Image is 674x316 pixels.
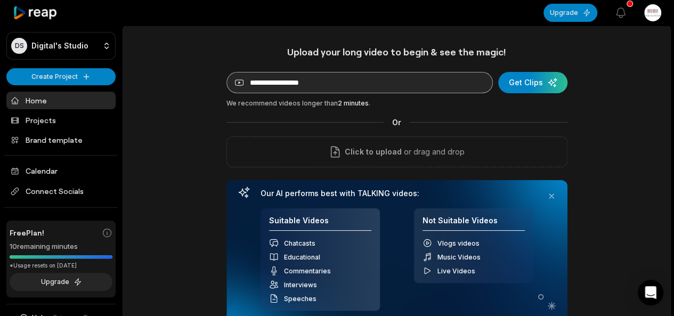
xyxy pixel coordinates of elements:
[384,117,410,128] span: Or
[269,216,371,231] h4: Suitable Videos
[437,267,475,275] span: Live Videos
[10,227,44,238] span: Free Plan!
[284,267,331,275] span: Commentaries
[284,295,316,303] span: Speeches
[31,41,88,51] p: Digital's Studio
[437,239,480,247] span: Vlogs videos
[498,72,567,93] button: Get Clips
[226,99,567,108] div: We recommend videos longer than .
[543,4,597,22] button: Upgrade
[10,241,112,252] div: 10 remaining minutes
[284,239,315,247] span: Chatcasts
[6,182,116,201] span: Connect Socials
[284,253,320,261] span: Educational
[261,189,533,198] h3: Our AI performs best with TALKING videos:
[6,162,116,180] a: Calendar
[11,38,27,54] div: DS
[6,92,116,109] a: Home
[10,273,112,291] button: Upgrade
[423,216,525,231] h4: Not Suitable Videos
[10,262,112,270] div: *Usage resets on [DATE]
[226,46,567,58] h1: Upload your long video to begin & see the magic!
[6,111,116,129] a: Projects
[437,253,481,261] span: Music Videos
[402,145,465,158] p: or drag and drop
[345,145,402,158] span: Click to upload
[638,280,663,305] div: Open Intercom Messenger
[284,281,317,289] span: Interviews
[6,131,116,149] a: Brand template
[338,99,369,107] span: 2 minutes
[6,68,116,85] button: Create Project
